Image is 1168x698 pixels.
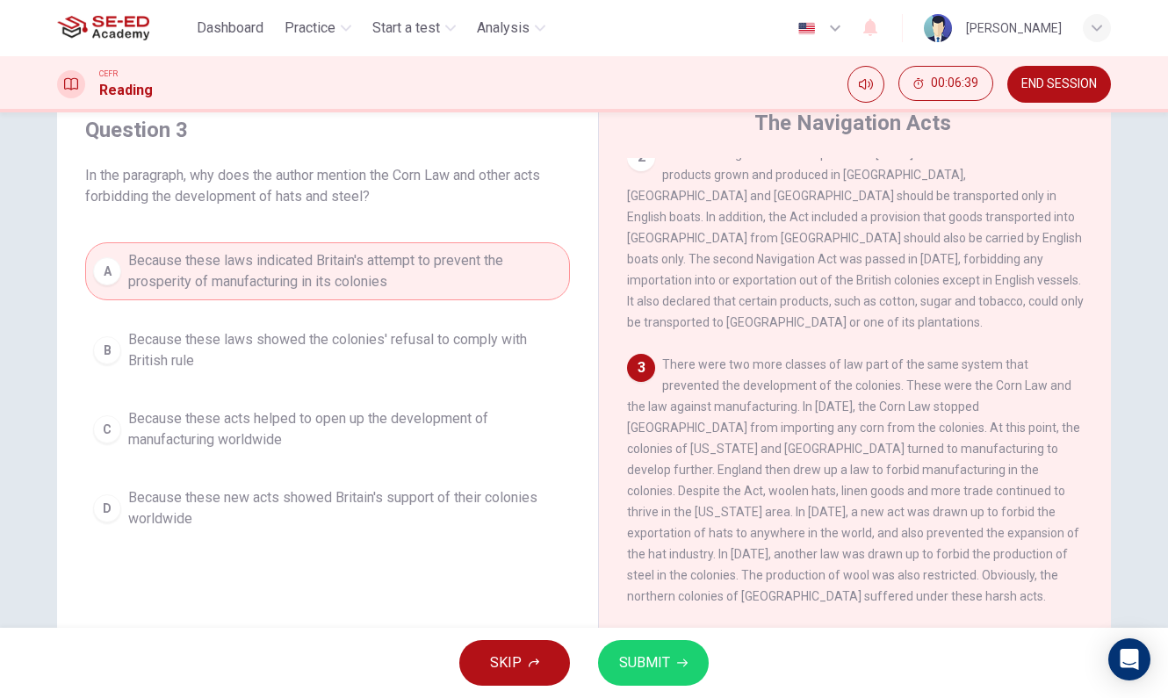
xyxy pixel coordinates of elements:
[490,651,522,675] span: SKIP
[898,66,993,101] button: 00:06:39
[85,116,570,144] h4: Question 3
[931,76,978,90] span: 00:06:39
[99,68,118,80] span: CEFR
[1021,77,1097,91] span: END SESSION
[57,11,149,46] img: SE-ED Academy logo
[85,321,570,379] button: BBecause these laws showed the colonies' refusal to comply with British rule
[190,12,270,44] button: Dashboard
[477,18,530,39] span: Analysis
[99,80,153,101] h1: Reading
[619,651,670,675] span: SUBMIT
[128,329,562,371] span: Because these laws showed the colonies' refusal to comply with British rule
[57,11,190,46] a: SE-ED Academy logo
[128,487,562,529] span: Because these new acts showed Britain's support of their colonies worldwide
[128,408,562,450] span: Because these acts helped to open up the development of manufacturing worldwide
[285,18,335,39] span: Practice
[278,12,358,44] button: Practice
[197,18,263,39] span: Dashboard
[470,12,552,44] button: Analysis
[627,354,655,382] div: 3
[924,14,952,42] img: Profile picture
[754,109,951,137] h4: The Navigation Acts
[847,66,884,103] div: Mute
[93,415,121,443] div: C
[93,257,121,285] div: A
[1007,66,1111,103] button: END SESSION
[85,165,570,207] span: In the paragraph, why does the author mention the Corn Law and other acts forbidding the developm...
[598,640,709,686] button: SUBMIT
[93,336,121,364] div: B
[365,12,463,44] button: Start a test
[1108,638,1150,680] div: Open Intercom Messenger
[85,400,570,458] button: CBecause these acts helped to open up the development of manufacturing worldwide
[85,242,570,300] button: ABecause these laws indicated Britain's attempt to prevent the prosperity of manufacturing in its...
[93,494,121,522] div: D
[372,18,440,39] span: Start a test
[898,66,993,103] div: Hide
[459,640,570,686] button: SKIP
[627,147,1084,329] span: The first Navigation Act was passed in [DATE]. The Act declared that all products grown and produ...
[128,250,562,292] span: Because these laws indicated Britain's attempt to prevent the prosperity of manufacturing in its ...
[796,22,818,35] img: en
[966,18,1062,39] div: [PERSON_NAME]
[85,479,570,537] button: DBecause these new acts showed Britain's support of their colonies worldwide
[627,357,1080,603] span: There were two more classes of law part of the same system that prevented the development of the ...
